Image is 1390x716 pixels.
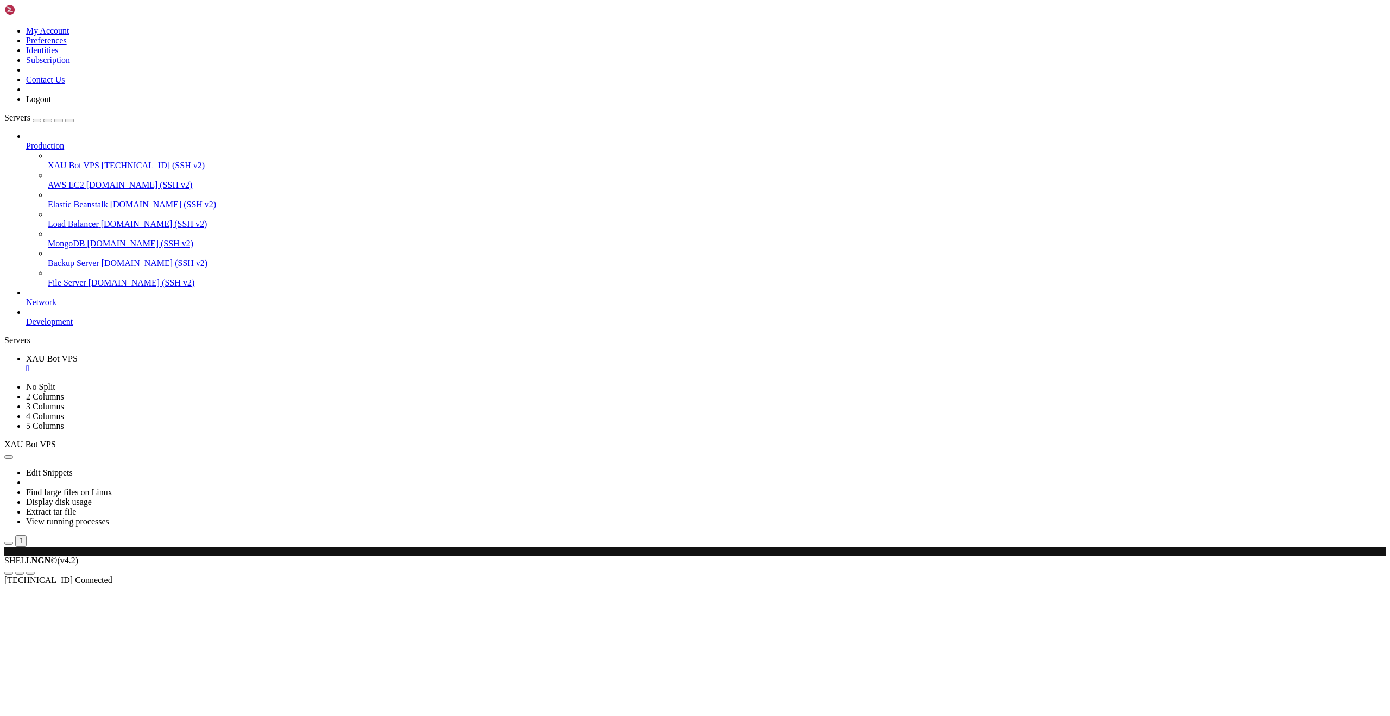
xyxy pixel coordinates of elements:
[26,421,64,430] a: 5 Columns
[26,317,1386,327] a: Development
[26,75,65,84] a: Contact Us
[26,297,1386,307] a: Network
[48,258,99,268] span: Backup Server
[101,219,207,229] span: [DOMAIN_NAME] (SSH v2)
[48,268,1386,288] li: File Server [DOMAIN_NAME] (SSH v2)
[48,151,1386,170] li: XAU Bot VPS [TECHNICAL_ID] (SSH v2)
[26,382,55,391] a: No Split
[4,4,67,15] img: Shellngn
[26,392,64,401] a: 2 Columns
[26,46,59,55] a: Identities
[26,26,69,35] a: My Account
[48,239,85,248] span: MongoDB
[48,249,1386,268] li: Backup Server [DOMAIN_NAME] (SSH v2)
[4,440,56,449] span: XAU Bot VPS
[4,113,30,122] span: Servers
[102,161,205,170] span: [TECHNICAL_ID] (SSH v2)
[48,258,1386,268] a: Backup Server [DOMAIN_NAME] (SSH v2)
[26,317,73,326] span: Development
[26,55,70,65] a: Subscription
[26,402,64,411] a: 3 Columns
[26,288,1386,307] li: Network
[26,468,73,477] a: Edit Snippets
[48,180,1386,190] a: AWS EC2 [DOMAIN_NAME] (SSH v2)
[15,535,27,547] button: 
[26,507,76,516] a: Extract tar file
[48,180,84,189] span: AWS EC2
[48,239,1386,249] a: MongoDB [DOMAIN_NAME] (SSH v2)
[26,307,1386,327] li: Development
[20,537,22,545] div: 
[26,94,51,104] a: Logout
[26,517,109,526] a: View running processes
[26,36,67,45] a: Preferences
[26,141,1386,151] a: Production
[87,239,193,248] span: [DOMAIN_NAME] (SSH v2)
[110,200,217,209] span: [DOMAIN_NAME] (SSH v2)
[48,161,1386,170] a: XAU Bot VPS [TECHNICAL_ID] (SSH v2)
[26,141,64,150] span: Production
[48,219,1386,229] a: Load Balancer [DOMAIN_NAME] (SSH v2)
[48,200,108,209] span: Elastic Beanstalk
[89,278,195,287] span: [DOMAIN_NAME] (SSH v2)
[26,364,1386,373] a: 
[48,278,86,287] span: File Server
[48,229,1386,249] li: MongoDB [DOMAIN_NAME] (SSH v2)
[26,354,1386,373] a: XAU Bot VPS
[48,210,1386,229] li: Load Balancer [DOMAIN_NAME] (SSH v2)
[102,258,208,268] span: [DOMAIN_NAME] (SSH v2)
[48,161,99,170] span: XAU Bot VPS
[4,335,1386,345] div: Servers
[48,278,1386,288] a: File Server [DOMAIN_NAME] (SSH v2)
[48,219,99,229] span: Load Balancer
[26,131,1386,288] li: Production
[26,487,112,497] a: Find large files on Linux
[4,113,74,122] a: Servers
[26,497,92,506] a: Display disk usage
[48,200,1386,210] a: Elastic Beanstalk [DOMAIN_NAME] (SSH v2)
[48,170,1386,190] li: AWS EC2 [DOMAIN_NAME] (SSH v2)
[26,354,78,363] span: XAU Bot VPS
[48,190,1386,210] li: Elastic Beanstalk [DOMAIN_NAME] (SSH v2)
[26,297,56,307] span: Network
[26,411,64,421] a: 4 Columns
[86,180,193,189] span: [DOMAIN_NAME] (SSH v2)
